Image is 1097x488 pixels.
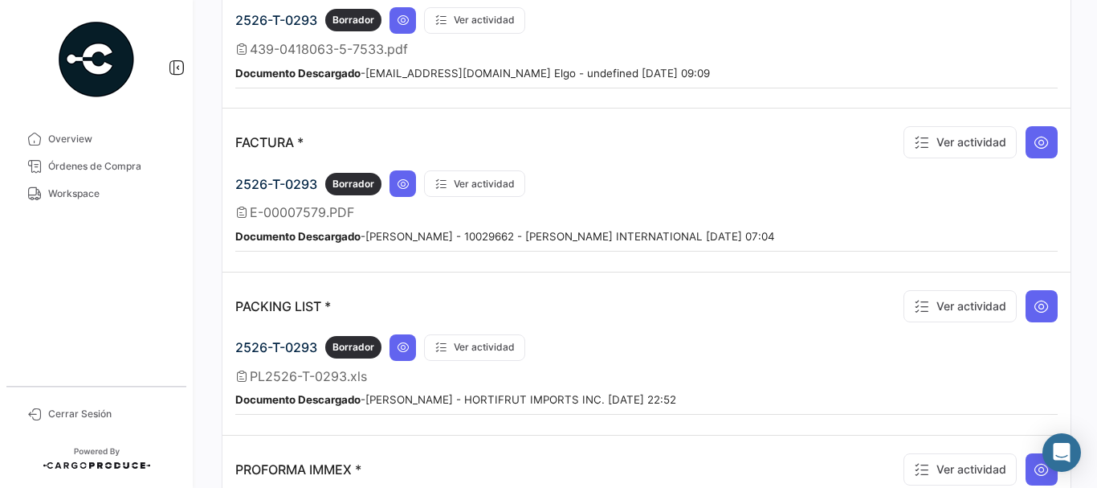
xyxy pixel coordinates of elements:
[235,393,676,406] small: - [PERSON_NAME] - HORTIFRUT IMPORTS INC. [DATE] 22:52
[903,453,1017,486] button: Ver actividad
[235,393,361,406] b: Documento Descargado
[235,134,304,150] p: FACTURA *
[13,180,180,207] a: Workspace
[235,176,317,192] span: 2526-T-0293
[235,67,361,80] b: Documento Descargado
[48,159,173,174] span: Órdenes de Compra
[56,19,137,100] img: powered-by.png
[250,368,367,384] span: PL2526-T-0293.xls
[235,230,361,243] b: Documento Descargado
[250,204,354,220] span: E-00007579.PDF
[424,170,525,197] button: Ver actividad
[13,153,180,180] a: Órdenes de Compra
[13,125,180,153] a: Overview
[48,132,173,146] span: Overview
[48,187,173,201] span: Workspace
[235,230,775,243] small: - [PERSON_NAME] - 10029662 - [PERSON_NAME] INTERNATIONAL [DATE] 07:04
[424,7,525,34] button: Ver actividad
[903,126,1017,158] button: Ver actividad
[1042,433,1081,472] div: Abrir Intercom Messenger
[48,407,173,421] span: Cerrar Sesión
[424,334,525,361] button: Ver actividad
[332,13,374,27] span: Borrador
[235,298,331,314] p: PACKING LIST *
[235,67,710,80] small: - [EMAIL_ADDRESS][DOMAIN_NAME] Elgo - undefined [DATE] 09:09
[250,41,408,57] span: 439-0418063-5-7533.pdf
[235,461,361,478] p: PROFORMA IMMEX *
[235,12,317,28] span: 2526-T-0293
[332,177,374,191] span: Borrador
[235,339,317,355] span: 2526-T-0293
[332,340,374,355] span: Borrador
[903,290,1017,322] button: Ver actividad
